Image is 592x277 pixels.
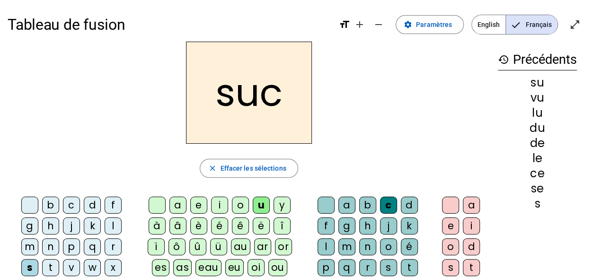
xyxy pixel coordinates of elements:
div: k [401,217,418,234]
div: se [498,183,577,194]
button: Augmenter la taille de la police [350,15,369,34]
div: or [275,238,292,255]
div: ar [254,238,271,255]
div: f [105,197,122,214]
div: x [105,259,122,276]
div: t [401,259,418,276]
div: k [84,217,101,234]
div: h [359,217,376,234]
div: q [338,259,355,276]
div: d [84,197,101,214]
div: à [149,217,166,234]
mat-icon: format_size [339,19,350,30]
div: a [338,197,355,214]
div: l [105,217,122,234]
div: vu [498,92,577,104]
mat-icon: remove [373,19,384,30]
div: o [442,238,459,255]
button: Effacer les sélections [200,159,298,178]
div: û [189,238,206,255]
div: as [173,259,192,276]
div: p [63,238,80,255]
div: a [169,197,186,214]
div: n [359,238,376,255]
div: w [84,259,101,276]
div: g [338,217,355,234]
div: le [498,153,577,164]
div: t [42,259,59,276]
div: j [380,217,397,234]
div: au [231,238,250,255]
div: lu [498,107,577,119]
div: u [253,197,270,214]
div: o [380,238,397,255]
span: Paramètres [416,19,452,30]
div: a [463,197,480,214]
span: English [472,15,505,34]
div: r [105,238,122,255]
div: ï [148,238,165,255]
div: ê [232,217,249,234]
div: s [442,259,459,276]
div: b [359,197,376,214]
div: o [232,197,249,214]
div: eu [225,259,244,276]
div: c [63,197,80,214]
div: i [211,197,228,214]
div: j [63,217,80,234]
div: v [63,259,80,276]
div: p [318,259,335,276]
div: ü [210,238,227,255]
mat-icon: close [208,164,216,173]
div: î [274,217,291,234]
div: es [152,259,169,276]
div: è [190,217,207,234]
h1: Tableau de fusion [8,9,331,40]
div: l [318,238,335,255]
div: s [498,198,577,209]
mat-icon: history [498,54,509,65]
div: e [442,217,459,234]
div: su [498,77,577,88]
div: eau [195,259,221,276]
div: y [274,197,291,214]
h2: suc [186,42,312,144]
span: Effacer les sélections [220,163,286,174]
span: Français [506,15,557,34]
div: de [498,138,577,149]
button: Paramètres [396,15,464,34]
mat-icon: open_in_full [569,19,581,30]
div: d [401,197,418,214]
div: f [318,217,335,234]
div: n [42,238,59,255]
mat-button-toggle-group: Language selection [471,15,558,35]
div: s [380,259,397,276]
div: é [211,217,228,234]
div: ou [268,259,287,276]
div: ô [168,238,186,255]
div: ë [253,217,270,234]
div: q [84,238,101,255]
div: e [190,197,207,214]
button: Diminuer la taille de la police [369,15,388,34]
div: â [169,217,186,234]
div: b [42,197,59,214]
div: du [498,122,577,134]
div: i [463,217,480,234]
div: m [21,238,38,255]
div: c [380,197,397,214]
div: s [21,259,38,276]
div: m [338,238,355,255]
div: h [42,217,59,234]
mat-icon: add [354,19,365,30]
h3: Précédents [498,49,577,70]
button: Entrer en plein écran [565,15,584,34]
div: d [463,238,480,255]
div: r [359,259,376,276]
div: ce [498,168,577,179]
mat-icon: settings [404,20,412,29]
div: g [21,217,38,234]
div: é [401,238,418,255]
div: t [463,259,480,276]
div: oi [247,259,265,276]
